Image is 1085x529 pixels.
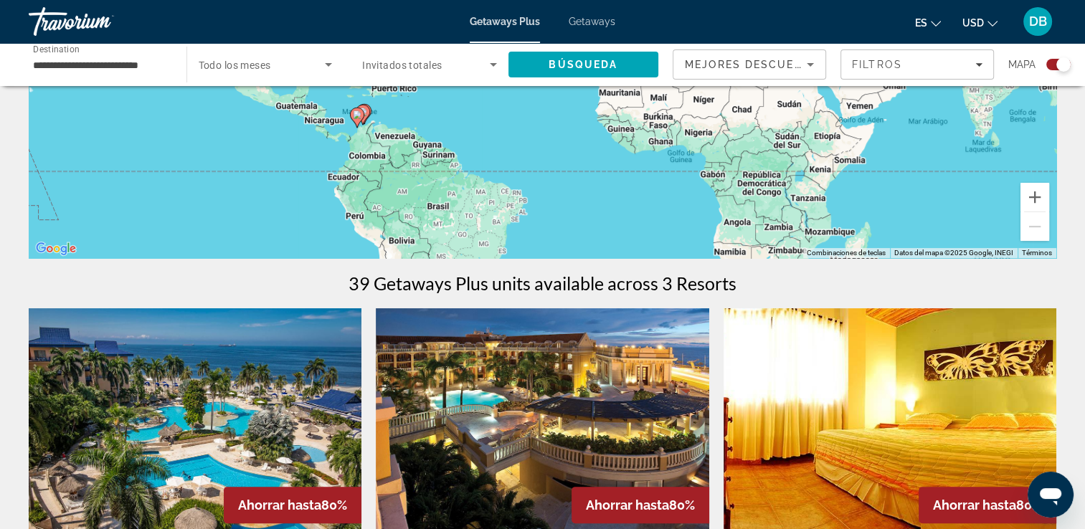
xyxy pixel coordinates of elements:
div: 80% [224,487,361,523]
button: User Menu [1019,6,1056,37]
span: Mapa [1008,54,1036,75]
button: Change currency [962,12,998,33]
input: Select destination [33,57,168,74]
span: Datos del mapa ©2025 Google, INEGI [894,249,1013,257]
a: Getaways [569,16,615,27]
div: 80% [572,487,709,523]
img: Google [32,239,80,258]
iframe: Botón para iniciar la ventana de mensajería [1028,472,1074,518]
span: DB [1029,14,1047,29]
div: 80% [919,487,1056,523]
a: Getaways Plus [470,16,540,27]
span: es [915,17,927,29]
span: Ahorrar hasta [586,497,669,513]
button: Search [508,52,659,77]
span: Destination [33,44,80,54]
a: Términos (se abre en una nueva pestaña) [1022,249,1052,257]
span: Búsqueda [549,59,617,70]
h1: 39 Getaways Plus units available across 3 Resorts [349,272,736,294]
button: Filters [840,49,994,80]
span: Mejores descuentos [685,59,828,70]
a: Abre esta zona en Google Maps (se abre en una nueva ventana) [32,239,80,258]
span: Ahorrar hasta [238,497,321,513]
span: Todo los meses [199,59,271,71]
button: Reducir [1020,212,1049,241]
mat-select: Sort by [685,56,814,73]
button: Combinaciones de teclas [807,248,886,258]
button: Change language [915,12,941,33]
span: USD [962,17,984,29]
span: Filtros [852,59,902,70]
a: Travorium [29,3,172,40]
span: Ahorrar hasta [933,497,1016,513]
button: Ampliar [1020,183,1049,211]
span: Invitados totales [362,59,442,71]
